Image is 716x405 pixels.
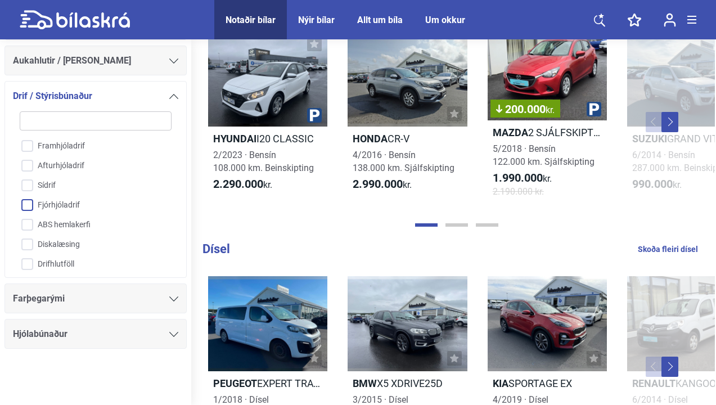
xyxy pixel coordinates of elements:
[646,357,663,377] button: Previous
[213,377,257,389] b: Peugeot
[353,150,454,173] span: 4/2016 · Bensín 138.000 km. Sjálfskipting
[661,357,678,377] button: Next
[353,133,388,145] b: Honda
[208,132,327,145] h2: I20 CLASSIC
[202,242,230,256] b: Dísel
[208,377,327,390] h2: EXPERT TRAVELLER
[488,377,607,390] h2: SPORTAGE EX
[353,178,412,191] span: kr.
[476,223,498,227] button: Page 3
[664,13,676,27] img: user-login.svg
[493,172,552,185] span: kr.
[493,171,543,184] b: 1.990.000
[546,105,555,115] span: kr.
[213,177,263,191] b: 2.290.000
[348,132,467,145] h2: CR-V
[488,126,607,139] h2: 2 SJÁLFSKIPTUR
[493,127,528,138] b: Mazda
[632,178,682,191] span: kr.
[13,53,131,69] span: Aukahlutir / [PERSON_NAME]
[493,143,595,167] span: 5/2018 · Bensín 122.000 km. Sjálfskipting
[213,133,256,145] b: Hyundai
[13,88,92,104] span: Drif / Stýrisbúnaður
[353,177,403,191] b: 2.990.000
[415,223,438,227] button: Page 1
[661,112,678,132] button: Next
[213,178,272,191] span: kr.
[213,150,314,173] span: 2/2023 · Bensín 108.000 km. Beinskipting
[298,15,335,25] a: Nýir bílar
[646,112,663,132] button: Previous
[488,25,607,208] a: 200.000kr.Mazda2 SJÁLFSKIPTUR5/2018 · Bensín122.000 km. Sjálfskipting1.990.000kr.2.190.000 kr.
[493,377,508,389] b: Kia
[208,25,327,208] a: HyundaiI20 CLASSIC2/2023 · Bensín108.000 km. Beinskipting2.290.000kr.
[425,15,465,25] a: Um okkur
[13,291,65,307] span: Farþegarými
[445,223,468,227] button: Page 2
[348,25,467,208] a: HondaCR-V4/2016 · Bensín138.000 km. Sjálfskipting2.990.000kr.
[496,103,555,115] span: 200.000
[353,377,377,389] b: BMW
[226,15,276,25] a: Notaðir bílar
[632,177,673,191] b: 990.000
[632,133,667,145] b: Suzuki
[357,15,403,25] a: Allt um bíla
[13,326,67,342] span: Hjólabúnaður
[632,377,676,389] b: Renault
[493,185,544,198] span: 2.190.000 kr.
[348,377,467,390] h2: X5 XDRIVE25D
[638,242,698,256] a: Skoða fleiri dísel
